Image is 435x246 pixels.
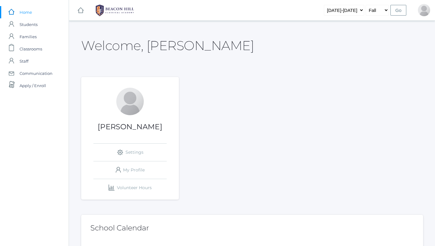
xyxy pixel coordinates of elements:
h2: Welcome, [PERSON_NAME] [81,39,254,53]
span: Staff [20,55,28,67]
span: Apply / Enroll [20,79,46,92]
div: Lydia Chaffin [418,4,430,16]
h1: [PERSON_NAME] [81,123,179,131]
a: Volunteer Hours [93,179,167,196]
input: Go [390,5,406,16]
span: Classrooms [20,43,42,55]
a: Settings [93,144,167,161]
span: Home [20,6,32,18]
img: 1_BHCALogos-05.png [92,3,138,18]
span: Families [20,31,37,43]
span: Communication [20,67,53,79]
h2: School Calendar [90,224,414,232]
div: Lydia Chaffin [116,88,144,115]
span: Students [20,18,38,31]
a: My Profile [93,161,167,179]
